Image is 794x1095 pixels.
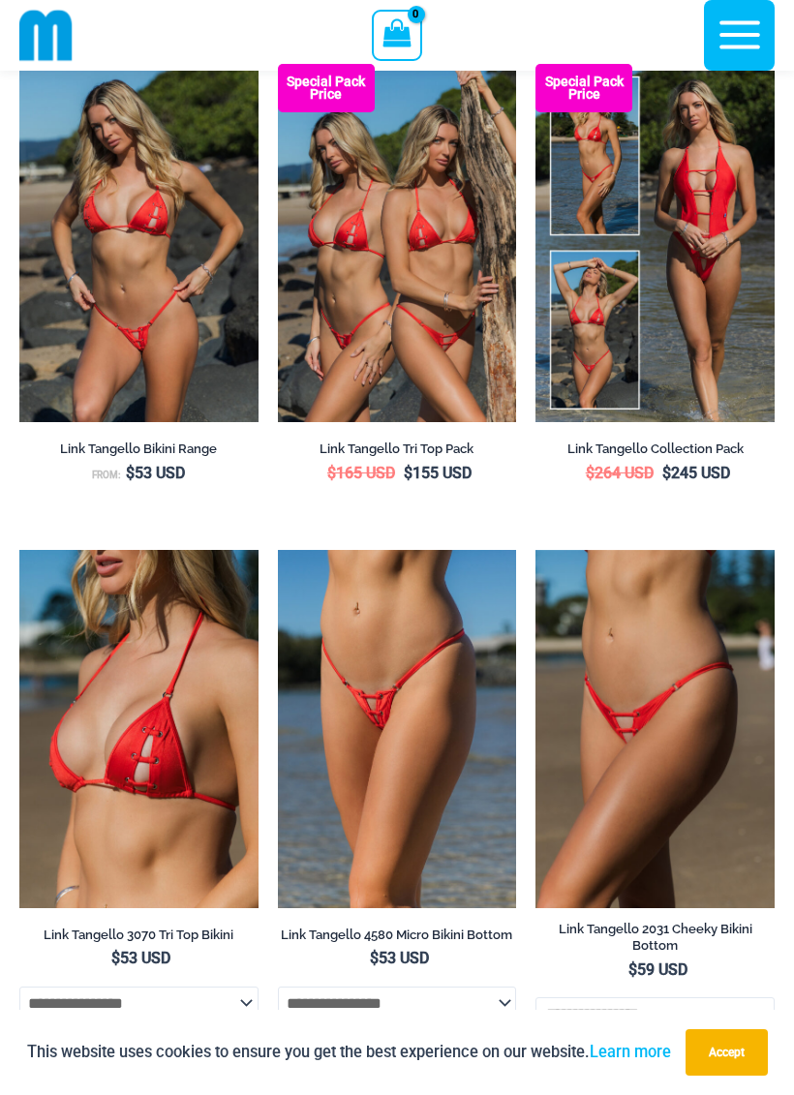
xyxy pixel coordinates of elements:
[278,441,517,457] h2: Link Tangello Tri Top Pack
[92,470,121,480] span: From:
[535,441,775,464] a: Link Tangello Collection Pack
[535,441,775,457] h2: Link Tangello Collection Pack
[404,464,472,482] bdi: 155 USD
[628,960,687,979] bdi: 59 USD
[19,9,73,62] img: cropped mm emblem
[370,949,429,967] bdi: 53 USD
[19,64,259,422] img: Link Tangello 3070 Tri Top 4580 Micro 01
[27,1039,671,1065] p: This website uses cookies to ensure you get the best experience on our website.
[278,64,517,422] img: Bikini Pack
[686,1029,768,1076] button: Accept
[586,464,595,482] span: $
[278,76,375,101] b: Special Pack Price
[278,441,517,464] a: Link Tangello Tri Top Pack
[278,550,517,908] a: Link Tangello 4580 Micro 01Link Tangello 4580 Micro 02Link Tangello 4580 Micro 02
[19,441,259,464] a: Link Tangello Bikini Range
[628,960,637,979] span: $
[404,464,412,482] span: $
[586,464,654,482] bdi: 264 USD
[535,550,775,908] a: Link Tangello 2031 Cheeky 01Link Tangello 2031 Cheeky 02Link Tangello 2031 Cheeky 02
[535,64,775,422] img: Collection Pack
[590,1043,671,1061] a: Learn more
[327,464,336,482] span: $
[327,464,395,482] bdi: 165 USD
[19,64,259,422] a: Link Tangello 3070 Tri Top 4580 Micro 01Link Tangello 8650 One Piece Monokini 12Link Tangello 865...
[19,927,259,943] h2: Link Tangello 3070 Tri Top Bikini
[278,927,517,950] a: Link Tangello 4580 Micro Bikini Bottom
[372,10,421,60] a: View Shopping Cart, empty
[278,927,517,943] h2: Link Tangello 4580 Micro Bikini Bottom
[370,949,379,967] span: $
[278,64,517,422] a: Bikini Pack Bikini Pack BBikini Pack B
[535,550,775,908] img: Link Tangello 2031 Cheeky 01
[19,927,259,950] a: Link Tangello 3070 Tri Top Bikini
[19,550,259,908] a: Link Tangello 3070 Tri Top 01Link Tangello 3070 Tri Top 4580 Micro 11Link Tangello 3070 Tri Top 4...
[535,64,775,422] a: Collection Pack Collection Pack BCollection Pack B
[535,921,775,954] h2: Link Tangello 2031 Cheeky Bikini Bottom
[535,921,775,960] a: Link Tangello 2031 Cheeky Bikini Bottom
[19,550,259,908] img: Link Tangello 3070 Tri Top 01
[662,464,671,482] span: $
[662,464,730,482] bdi: 245 USD
[111,949,170,967] bdi: 53 USD
[126,464,185,482] bdi: 53 USD
[535,76,632,101] b: Special Pack Price
[111,949,120,967] span: $
[19,441,259,457] h2: Link Tangello Bikini Range
[126,464,135,482] span: $
[278,550,517,908] img: Link Tangello 4580 Micro 01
